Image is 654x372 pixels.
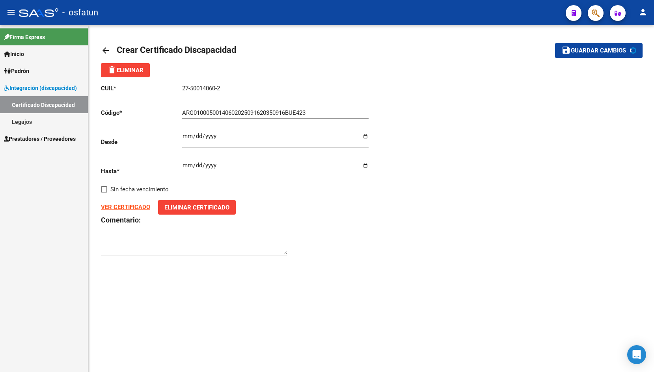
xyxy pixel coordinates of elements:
[62,4,98,21] span: - osfatun
[101,167,182,176] p: Hasta
[164,204,229,211] span: Eliminar Certificado
[101,138,182,146] p: Desde
[4,84,77,92] span: Integración (discapacidad)
[101,46,110,55] mat-icon: arrow_back
[101,63,150,77] button: Eliminar
[101,84,182,93] p: CUIL
[110,185,169,194] span: Sin fecha vencimiento
[4,50,24,58] span: Inicio
[4,67,29,75] span: Padrón
[638,7,648,17] mat-icon: person
[6,7,16,17] mat-icon: menu
[4,33,45,41] span: Firma Express
[4,135,76,143] span: Prestadores / Proveedores
[555,43,643,58] button: Guardar cambios
[107,67,143,74] span: Eliminar
[561,45,571,55] mat-icon: save
[101,216,141,224] strong: Comentario:
[627,345,646,364] div: Open Intercom Messenger
[101,108,182,117] p: Código
[158,200,236,215] button: Eliminar Certificado
[571,47,626,54] span: Guardar cambios
[107,65,117,75] mat-icon: delete
[101,204,150,211] a: VER CERTIFICADO
[117,45,236,55] span: Crear Certificado Discapacidad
